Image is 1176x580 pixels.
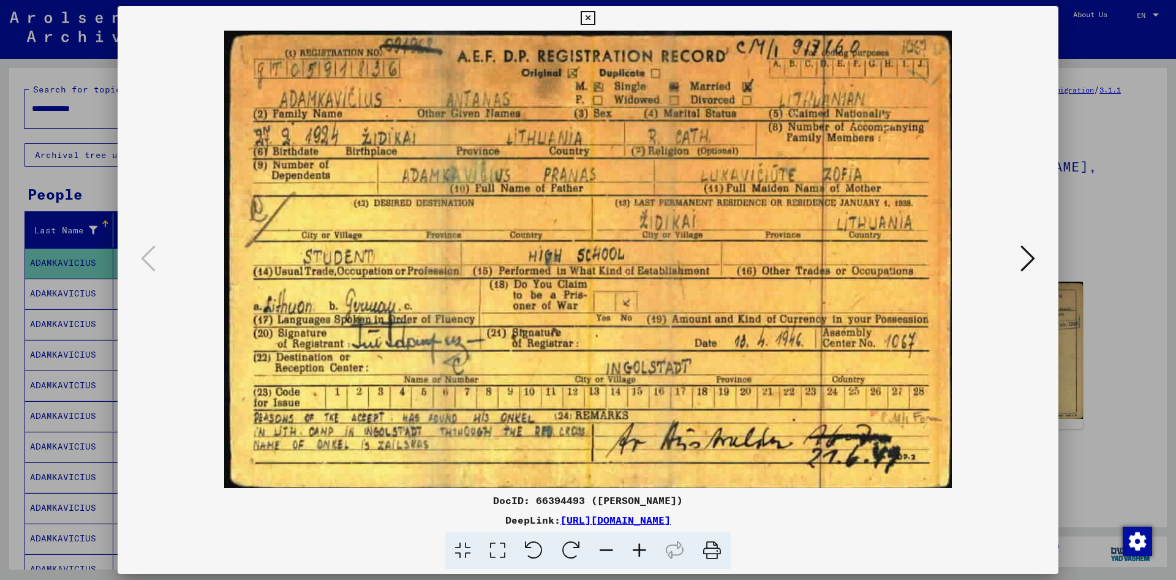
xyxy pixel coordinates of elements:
img: 001.jpg [159,31,1017,488]
div: DocID: 66394493 ([PERSON_NAME]) [118,493,1058,508]
a: [URL][DOMAIN_NAME] [560,514,671,526]
div: DeepLink: [118,513,1058,527]
div: Change consent [1122,526,1151,556]
img: Change consent [1123,527,1152,556]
